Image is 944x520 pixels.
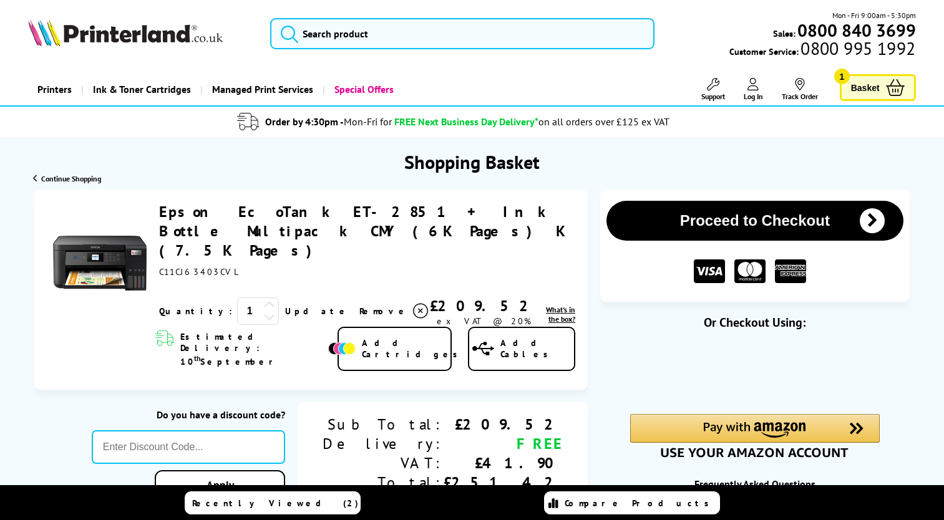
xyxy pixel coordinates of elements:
[404,150,540,174] h1: Shopping Basket
[159,202,567,260] a: Epson EcoTank ET-2851 + Ink Bottle Multipack CMY (6K Pages) K (7.5K Pages)
[600,478,910,490] div: Frequently Asked Questions
[92,408,285,421] div: Do you have a discount code?
[444,453,563,473] div: £41.90
[362,337,464,360] span: Add Cartridges
[538,115,669,128] div: on all orders over £125 ex VAT
[744,92,763,101] span: Log In
[630,414,880,458] div: Amazon Pay - Use your Amazon account
[323,415,444,434] div: Sub Total:
[159,306,232,317] span: Quantity:
[155,470,285,499] a: Apply
[701,78,725,101] a: Support
[444,434,563,453] div: FREE
[81,74,200,105] a: Ink & Toner Cartridges
[832,9,916,21] span: Mon - Fri 9:00am - 5:30pm
[782,78,818,101] a: Track Order
[265,115,392,128] span: Order by 4:30pm -
[270,18,654,49] input: Search product
[323,74,403,105] a: Special Offers
[28,74,81,105] a: Printers
[359,306,409,317] span: Remove
[323,473,444,492] div: Total:
[437,315,531,327] span: ex VAT @ 20%
[701,92,725,101] span: Support
[359,302,430,320] a: Delete item from your basket
[28,19,223,46] img: Printerland Logo
[729,42,915,57] span: Customer Service:
[159,266,240,277] span: C11CJ63403CVL
[797,19,916,42] b: 0800 840 3699
[93,74,191,105] span: Ink & Toner Cartridges
[323,453,444,473] div: VAT:
[840,74,916,101] a: Basket 1
[538,305,575,324] a: lnk_inthebox
[694,259,725,284] img: VISA
[28,19,255,49] a: Printerland Logo
[796,24,916,36] a: 0800 840 3699
[430,296,538,315] div: £209.52
[200,74,323,105] a: Managed Print Services
[394,115,538,128] span: FREE Next Business Day Delivery*
[799,42,915,54] span: 0800 995 1992
[544,491,720,514] a: Compare Products
[53,216,147,310] img: Epson EcoTank ET-2851 + Ink Bottle Multipack CMY (6K Pages) K (7.5K Pages)
[41,174,101,183] span: Continue Shopping
[500,337,574,360] span: Add Cables
[773,27,796,39] span: Sales:
[323,434,444,453] div: Delivery:
[734,259,766,284] img: MASTER CARD
[444,473,563,492] div: £251.42
[185,491,361,514] a: Recently Viewed (2)
[851,79,880,96] span: Basket
[92,430,285,464] input: Enter Discount Code...
[546,305,575,324] span: What's in the box?
[834,69,850,84] span: 1
[344,115,392,128] span: Mon-Fri for
[328,342,356,355] img: Add Cartridges
[606,201,903,241] button: Proceed to Checkout
[565,498,716,509] span: Compare Products
[775,259,806,284] img: American Express
[33,174,101,183] a: Continue Shopping
[630,350,880,393] iframe: PayPal
[600,314,910,330] div: Or Checkout Using:
[6,111,900,133] li: modal_delivery
[194,354,200,363] sup: th
[285,306,349,317] a: Update
[444,415,563,434] div: £209.52
[744,78,763,101] a: Log In
[192,498,359,509] span: Recently Viewed (2)
[180,331,325,367] span: Estimated Delivery: 10 September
